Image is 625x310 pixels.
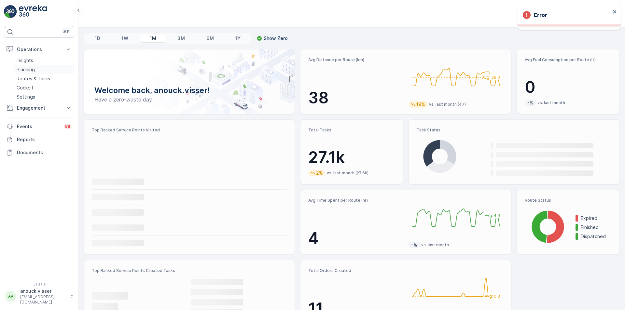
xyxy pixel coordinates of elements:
a: Routes & Tasks [14,74,74,83]
a: Events99 [4,120,74,133]
p: Avg Distance per Route (km) [308,57,403,62]
a: Insights [14,56,74,65]
p: Top Ranked Service Points Created Tasks [92,268,287,273]
button: AAanouck.visser[EMAIL_ADDRESS][DOMAIN_NAME] [4,288,74,305]
h3: Error [534,11,547,19]
p: 6M [206,35,214,42]
p: 1Y [235,35,241,42]
p: Total Orders Created [308,268,403,273]
p: Have a zero-waste day [94,96,284,103]
p: Engagement [17,105,61,111]
p: Route Status [525,198,612,203]
p: Expired [581,215,612,222]
p: Insights [17,57,33,64]
img: logo [4,5,17,18]
p: 38 [308,88,403,108]
p: ⌘B [63,29,70,34]
p: 1M [150,35,156,42]
p: vs. last month (47) [429,102,466,107]
a: Documents [4,146,74,159]
a: Reports [4,133,74,146]
span: v 1.48.1 [4,283,74,287]
img: logo_light-DOdMpM7g.png [19,5,47,18]
p: Finished [581,224,612,231]
p: -% [527,100,534,106]
p: Welcome back, anouck.visser! [94,85,284,96]
p: vs. last month [537,100,565,105]
p: 2% [315,170,324,176]
div: AA [6,291,16,302]
p: [EMAIL_ADDRESS][DOMAIN_NAME] [20,294,67,305]
p: Documents [17,149,72,156]
a: Settings [14,92,74,101]
p: Events [17,123,60,130]
p: Cockpit [17,85,34,91]
p: Planning [17,66,35,73]
p: Operations [17,46,61,53]
p: 1W [121,35,128,42]
p: Top Ranked Service Points Visited [92,128,287,133]
button: close [613,9,617,15]
p: Show Zero [264,35,288,42]
p: 0 [525,77,612,97]
p: Task Status [417,128,612,133]
button: Engagement [4,101,74,115]
p: Routes & Tasks [17,75,50,82]
p: 1D [95,35,100,42]
p: Dispatched [581,233,612,240]
p: Settings [17,94,35,100]
p: vs. last month (27.6k) [327,170,368,176]
p: 4 [308,229,403,248]
p: Reports [17,136,72,143]
a: Cockpit [14,83,74,92]
p: anouck.visser [20,288,67,294]
a: Planning [14,65,74,74]
p: 19% [416,101,426,108]
p: 99 [65,124,70,129]
p: vs. last month [421,242,449,248]
p: 3M [177,35,185,42]
p: Total Tasks [308,128,395,133]
p: -% [410,242,418,248]
p: Avg Fuel Consumption per Route (lt) [525,57,612,62]
button: Operations [4,43,74,56]
p: 27.1k [308,148,395,167]
p: Avg Time Spent per Route (hr) [308,198,403,203]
